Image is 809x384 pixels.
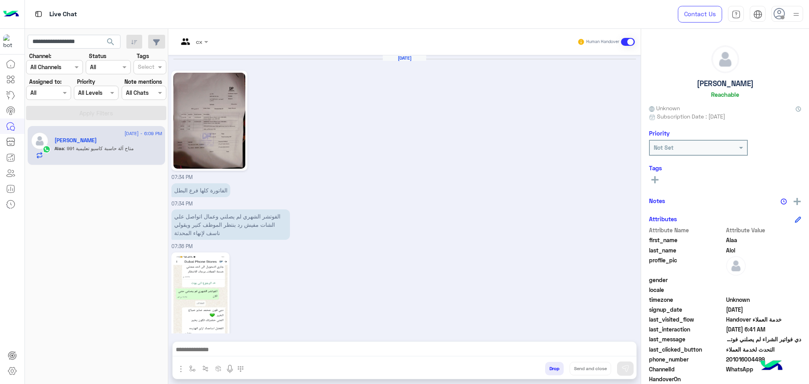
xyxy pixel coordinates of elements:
[781,198,787,205] img: notes
[794,198,801,205] img: add
[225,364,235,374] img: send voice note
[212,362,225,375] button: create order
[621,365,629,373] img: send message
[29,77,62,86] label: Assigned to:
[171,183,230,197] p: 1/9/2025, 7:34 PM
[171,209,290,240] p: 1/9/2025, 7:36 PM
[712,46,739,73] img: defaultAdmin.png
[171,243,193,249] span: 07:36 PM
[649,305,724,314] span: signup_date
[43,145,51,153] img: WhatsApp
[3,34,17,49] img: 1403182699927242
[49,9,77,20] p: Live Chat
[726,226,801,234] span: Attribute Value
[77,77,95,86] label: Priority
[753,10,762,19] img: tab
[726,365,801,373] span: 2
[173,73,245,169] img: 1476929813432379.jpg
[137,62,154,73] div: Select
[726,256,746,276] img: defaultAdmin.png
[726,286,801,294] span: null
[171,174,193,180] span: 07:34 PM
[649,236,724,244] span: first_name
[124,130,162,137] span: [DATE] - 6:09 PM
[171,201,193,207] span: 07:34 PM
[101,35,120,52] button: search
[726,325,801,333] span: 2025-09-02T03:41:33.266Z
[189,365,196,372] img: select flow
[649,375,724,383] span: HandoverOn
[726,315,801,324] span: Handover خدمة العملاء
[726,345,801,354] span: التحدث لخدمة العملاء
[791,9,801,19] img: profile
[237,366,244,372] img: make a call
[726,246,801,254] span: Alol
[728,6,744,23] a: tab
[649,355,724,363] span: phone_number
[649,215,677,222] h6: Attributes
[697,79,754,88] h5: [PERSON_NAME]
[34,9,43,19] img: tab
[678,6,722,23] a: Contact Us
[649,315,724,324] span: last_visited_flow
[649,246,724,254] span: last_name
[586,39,619,45] small: Human Handover
[55,145,64,151] span: Alaa
[383,55,426,61] h6: [DATE]
[649,197,665,204] h6: Notes
[173,254,228,350] img: 821238411065984.jpg
[545,362,564,375] button: Drop
[55,137,97,144] h5: Alaa Alol
[657,112,725,120] span: Subscription Date : [DATE]
[199,362,212,375] button: Trigger scenario
[711,91,739,98] h6: Reachable
[570,362,611,375] button: Send and close
[106,37,115,47] span: search
[89,52,106,60] label: Status
[31,132,49,150] img: defaultAdmin.png
[3,6,19,23] img: Logo
[26,106,166,120] button: Apply Filters
[649,296,724,304] span: timezone
[732,10,741,19] img: tab
[649,335,724,343] span: last_message
[649,226,724,234] span: Attribute Name
[649,130,670,137] h6: Priority
[215,365,222,372] img: create order
[176,364,186,374] img: send attachment
[726,355,801,363] span: 201016004499
[649,345,724,354] span: last_clicked_button
[64,145,134,151] span: متاح آلة حاسبة كاسيو تعليمية 991
[726,335,801,343] span: دي فواتير الشراء لم يصلني فوتشر شهر8 من يوم 23 والتواصل ومفيش رد
[649,325,724,333] span: last_interaction
[124,77,162,86] label: Note mentions
[202,365,209,372] img: Trigger scenario
[137,52,149,60] label: Tags
[649,365,724,373] span: ChannelId
[649,276,724,284] span: gender
[649,164,801,171] h6: Tags
[726,276,801,284] span: null
[649,256,724,274] span: profile_pic
[758,352,785,380] img: hulul-logo.png
[726,375,801,383] span: null
[649,286,724,294] span: locale
[186,362,199,375] button: select flow
[649,104,680,112] span: Unknown
[726,305,801,314] span: 2025-03-06T20:17:03.948Z
[29,52,51,60] label: Channel:
[726,236,801,244] span: Alaa
[726,296,801,304] span: Unknown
